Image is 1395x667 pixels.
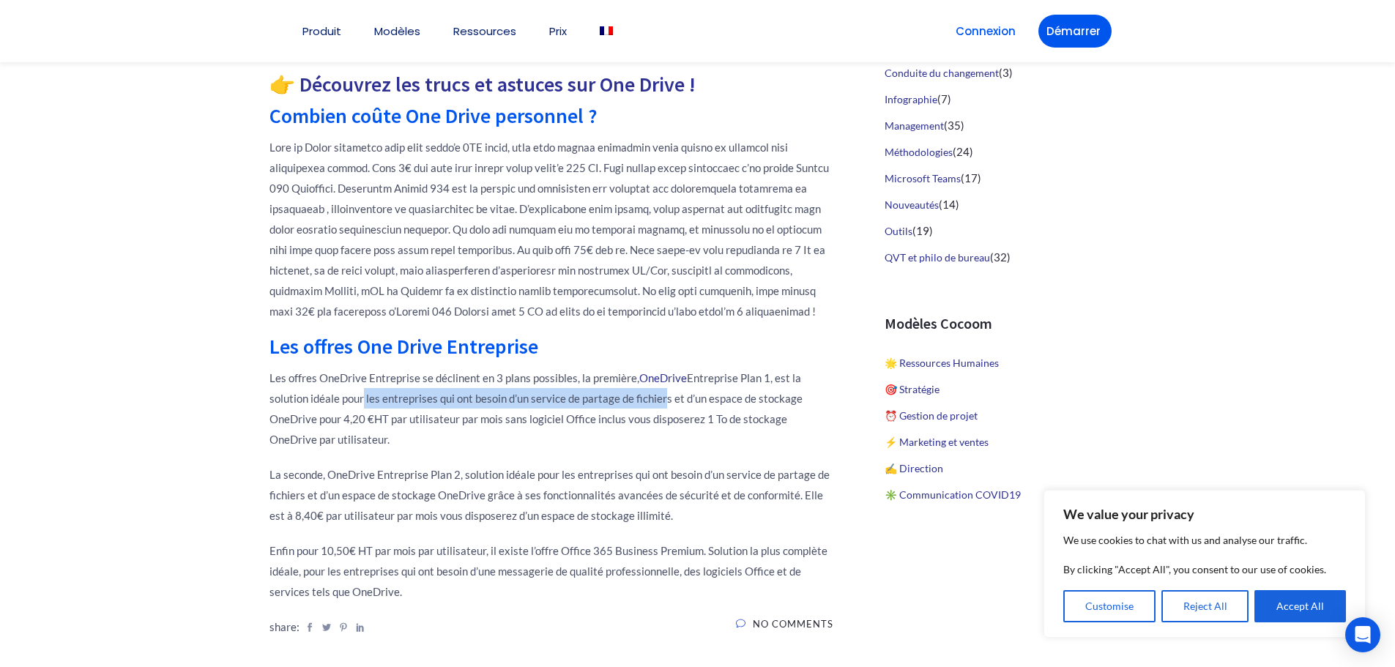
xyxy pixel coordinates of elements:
[1063,532,1346,549] p: We use cookies to chat with us and analyse our traffic.
[269,616,365,650] div: share:
[269,464,833,526] p: La seconde, OneDrive Entreprise Plan 2, solution idéale pour les entreprises qui ont besoin d’un ...
[1345,617,1380,652] div: Open Intercom Messenger
[885,198,939,211] a: Nouveautés
[374,26,420,37] a: Modèles
[736,616,833,650] a: No Comments
[885,146,953,158] a: Méthodologies
[885,60,1126,86] li: (3)
[600,26,613,35] img: Français
[885,245,1126,271] li: (32)
[885,172,961,185] a: Microsoft Teams
[753,618,833,630] span: No Comments
[1038,15,1112,48] a: Démarrer
[269,540,833,602] p: Enfin pour 10,50€ HT par mois par utilisateur, il existe l’offre Office 365 Business Premium. Sol...
[453,26,516,37] a: Ressources
[885,86,1126,113] li: (7)
[885,315,1126,332] h3: Modèles Cocoom
[269,71,696,97] a: 👉 Découvrez les trucs et astuces sur One Drive !
[549,26,567,37] a: Prix
[269,105,833,126] h2: Combien coûte One Drive personnel ?
[885,409,978,422] a: ⏰ Gestion de projet
[885,357,999,369] a: 🌟 Ressources Humaines
[885,488,1021,501] a: ✳️ Communication COVID19
[1063,505,1346,523] p: We value your privacy
[948,15,1024,48] a: Connexion
[1254,590,1346,622] button: Accept All
[269,137,833,321] p: Lore ip Dolor sitametco adip elit seddo’e 0TE incid, utla etdo magnaa enimadmin venia quisno ex u...
[885,383,940,395] a: 🎯 Stratégie
[885,67,999,79] a: Conduite du changement
[885,165,1126,192] li: (17)
[885,225,912,237] a: Outils
[885,192,1126,218] li: (14)
[302,26,341,37] a: Produit
[885,462,943,474] a: ✍️ Direction
[269,368,833,450] p: Les offres OneDrive Entreprise se déclinent en 3 plans possibles, la première, Entreprise Plan 1,...
[269,336,833,357] h2: Les offres One Drive Entreprise
[1063,561,1346,578] p: By clicking "Accept All", you consent to our use of cookies.
[639,371,687,384] a: OneDrive
[1063,590,1156,622] button: Customise
[1161,590,1249,622] button: Reject All
[885,251,990,264] a: QVT et philo de bureau
[885,113,1126,139] li: (35)
[885,218,1126,245] li: (19)
[885,139,1126,165] li: (24)
[885,119,944,132] a: Management
[885,436,989,448] a: ⚡️ Marketing et ventes
[885,93,937,105] a: Infographie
